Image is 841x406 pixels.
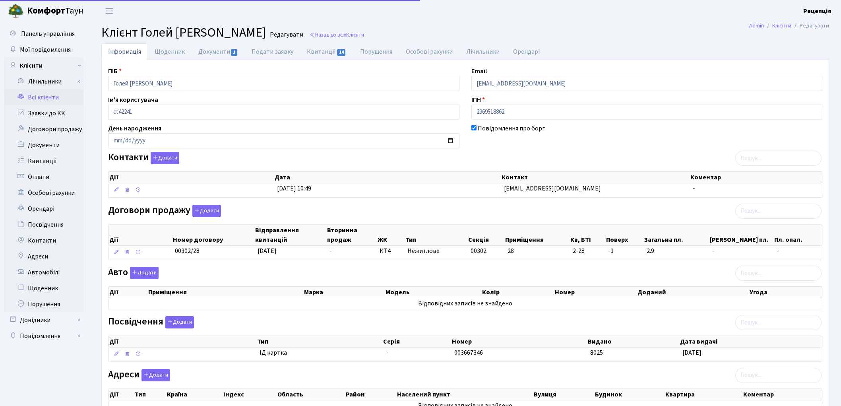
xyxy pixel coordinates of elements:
[587,336,679,347] th: Видано
[506,43,546,60] a: Орендарі
[268,31,306,39] small: Редагувати .
[4,105,83,121] a: Заявки до КК
[608,247,640,256] span: -1
[108,316,194,328] label: Посвідчення
[190,203,221,217] a: Додати
[108,152,179,164] label: Контакти
[4,153,83,169] a: Квитанції
[109,389,134,400] th: Дії
[256,336,383,347] th: Тип
[735,315,822,330] input: Пошук...
[353,43,399,60] a: Порушення
[27,4,65,17] b: Комфорт
[396,389,533,400] th: Населений пункт
[141,369,170,381] button: Адреси
[134,389,166,400] th: Тип
[803,6,831,16] a: Рецепція
[128,266,159,280] a: Додати
[749,21,764,30] a: Admin
[803,7,831,16] b: Рецепція
[570,225,605,245] th: Кв, БТІ
[693,184,695,193] span: -
[590,348,603,357] span: 8025
[773,225,822,245] th: Пл. опал.
[4,58,83,74] a: Клієнти
[147,287,303,298] th: Приміщення
[108,205,221,217] label: Договори продажу
[407,247,464,256] span: Нежитлове
[533,389,594,400] th: Вулиця
[772,21,791,30] a: Клієнти
[4,26,83,42] a: Панель управління
[4,121,83,137] a: Договори продажу
[108,267,159,279] label: Авто
[21,29,75,38] span: Панель управління
[382,336,451,347] th: Серія
[4,233,83,249] a: Контакти
[20,45,71,54] span: Мої повідомлення
[310,31,364,39] a: Назад до всіхКлієнти
[99,4,119,17] button: Переключити навігацію
[108,66,122,76] label: ПІБ
[4,249,83,264] a: Адреси
[377,225,405,245] th: ЖК
[504,184,601,193] span: [EMAIL_ADDRESS][DOMAIN_NAME]
[258,247,277,255] span: [DATE]
[101,23,266,42] span: Клієнт Голей [PERSON_NAME]
[735,204,822,219] input: Пошук...
[345,389,396,400] th: Район
[329,247,332,255] span: -
[27,4,83,18] span: Таун
[260,348,380,357] span: ІД картка
[109,225,172,245] th: Дії
[4,312,83,328] a: Довідники
[277,389,345,400] th: Область
[245,43,300,60] a: Подати заявку
[130,267,159,279] button: Авто
[749,287,822,298] th: Угода
[148,43,192,60] a: Щоденник
[192,205,221,217] button: Договори продажу
[735,266,822,281] input: Пошук...
[300,43,353,60] a: Квитанції
[682,348,701,357] span: [DATE]
[709,225,773,245] th: [PERSON_NAME] пл.
[380,247,401,256] span: КТ4
[4,264,83,280] a: Автомобілі
[471,66,487,76] label: Email
[254,225,326,245] th: Відправлення квитанцій
[4,185,83,201] a: Особові рахунки
[4,42,83,58] a: Мої повідомлення
[690,172,822,183] th: Коментар
[223,389,277,400] th: Індекс
[8,3,24,19] img: logo.png
[742,389,822,400] th: Коментар
[166,389,222,400] th: Країна
[4,169,83,185] a: Оплати
[109,298,822,309] td: Відповідних записів не знайдено
[665,389,742,400] th: Квартира
[478,124,545,133] label: Повідомлення про борг
[451,336,587,347] th: Номер
[386,348,388,357] span: -
[594,389,665,400] th: Будинок
[643,225,709,245] th: Загальна пл.
[337,49,346,56] span: 14
[274,172,501,183] th: Дата
[508,247,514,255] span: 28
[163,315,194,329] a: Додати
[777,247,819,256] span: -
[109,336,256,347] th: Дії
[108,369,170,381] label: Адреси
[277,184,311,193] span: [DATE] 10:49
[647,247,706,256] span: 2.9
[4,137,83,153] a: Документи
[149,151,179,165] a: Додати
[108,124,161,133] label: День народження
[679,336,822,347] th: Дата видачі
[605,225,643,245] th: Поверх
[405,225,467,245] th: Тип
[454,348,483,357] span: 003667346
[471,95,485,105] label: ІПН
[172,225,255,245] th: Номер договору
